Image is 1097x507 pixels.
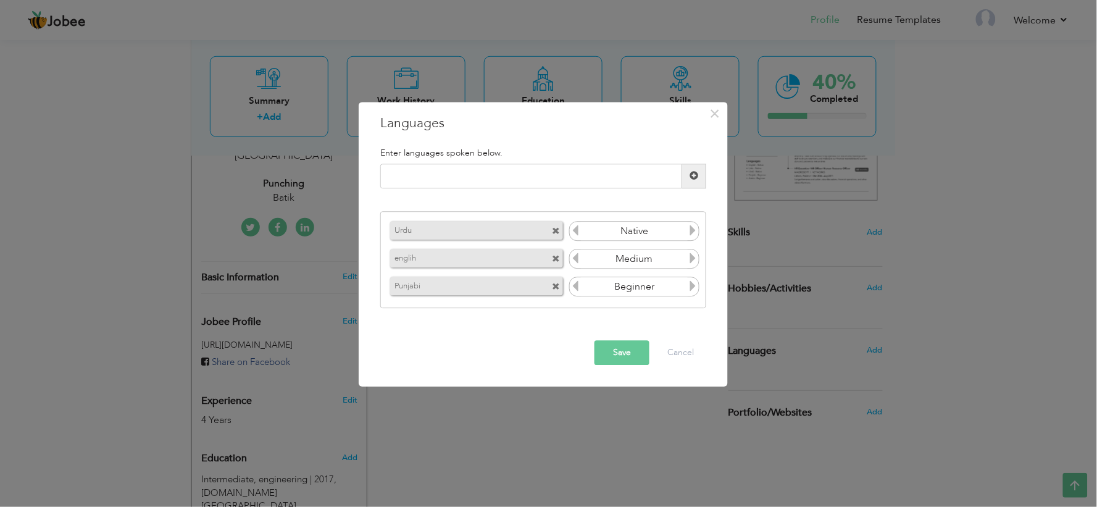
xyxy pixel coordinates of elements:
[390,249,528,265] label: englih
[380,114,706,133] h3: Languages
[710,103,720,125] span: ×
[594,340,649,365] button: Save
[705,104,725,124] button: Close
[655,340,706,365] button: Cancel
[390,277,528,293] label: Punjabi
[390,222,528,237] label: Urdu
[380,148,706,157] h5: Enter languages spoken below.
